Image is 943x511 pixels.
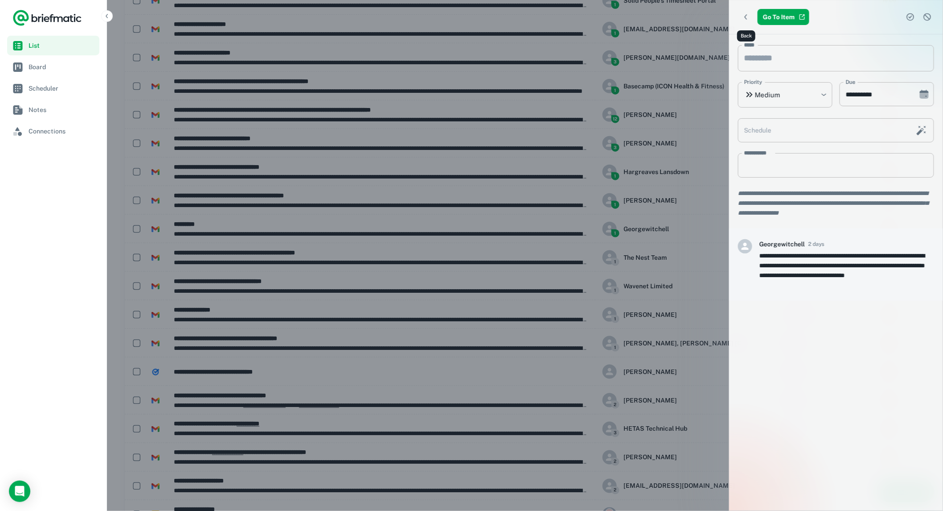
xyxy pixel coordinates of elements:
[12,9,82,27] a: Logo
[9,481,30,502] div: Open Intercom Messenger
[29,41,96,50] span: List
[758,9,809,25] a: Go To Item
[7,121,99,141] a: Connections
[759,239,805,249] h6: Georgewitchell
[29,62,96,72] span: Board
[29,105,96,115] span: Notes
[7,79,99,98] a: Scheduler
[921,10,934,24] button: Dismiss task
[738,82,832,108] div: Medium
[744,78,763,86] label: Priority
[808,240,824,248] span: 2 days
[737,30,755,42] div: Back
[914,123,929,138] button: Schedule this task with AI
[7,36,99,55] a: List
[738,9,754,25] button: Back
[915,85,933,103] button: Choose date, selected date is Aug 27, 2025
[7,100,99,120] a: Notes
[29,126,96,136] span: Connections
[7,57,99,77] a: Board
[29,83,96,93] span: Scheduler
[729,34,943,511] div: scrollable content
[846,78,856,86] label: Due
[904,10,917,24] button: Complete task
